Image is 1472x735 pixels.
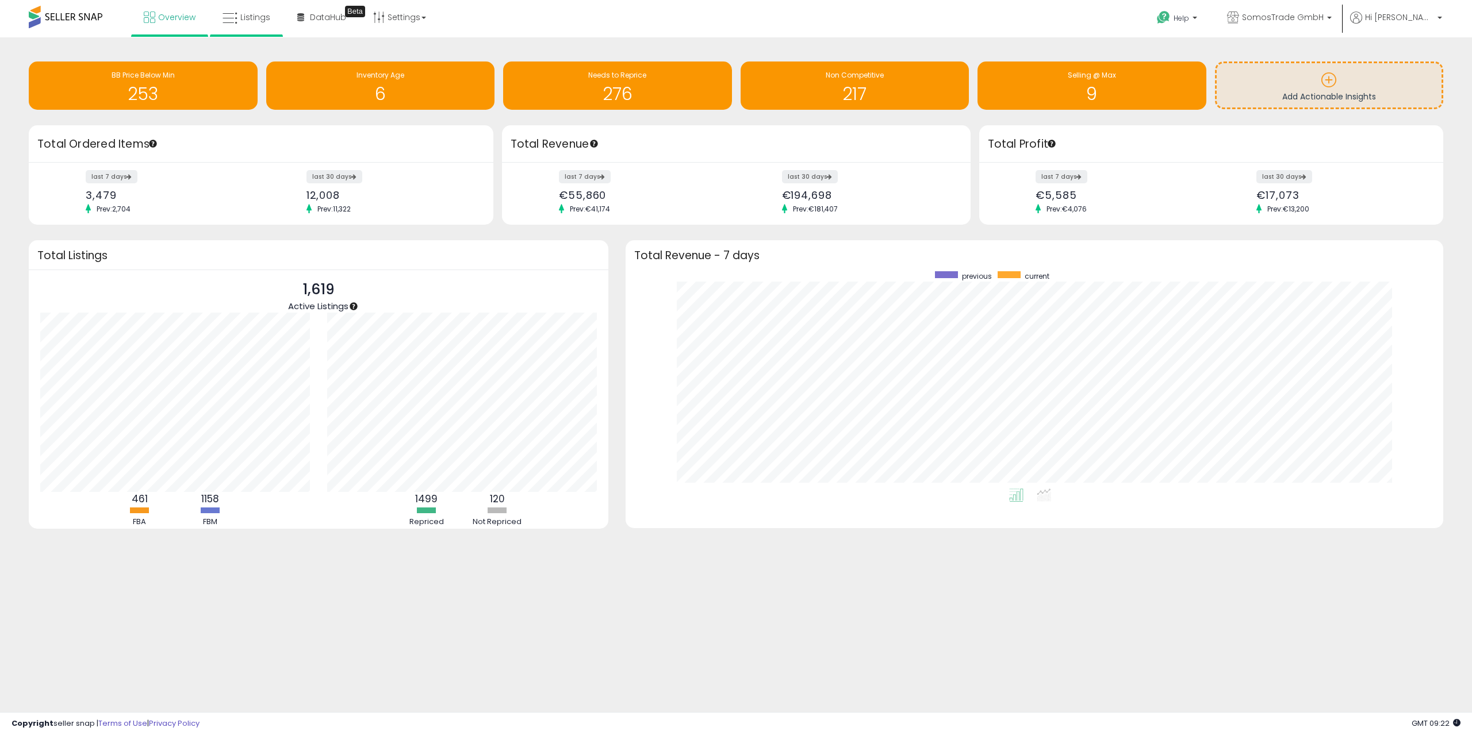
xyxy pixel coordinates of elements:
[564,204,616,214] span: Prev: €41,174
[176,517,245,528] div: FBM
[782,189,950,201] div: €194,698
[1242,11,1324,23] span: SomosTrade GmbH
[29,61,258,110] a: BB Price Below Min 253
[782,170,838,183] label: last 30 days
[463,517,532,528] div: Not Repriced
[826,70,884,80] span: Non Competitive
[787,204,844,214] span: Prev: €181,407
[240,11,270,23] span: Listings
[1262,204,1315,214] span: Prev: €13,200
[86,189,252,201] div: 3,479
[288,279,348,301] p: 1,619
[559,170,611,183] label: last 7 days
[746,84,964,103] h1: 217
[1365,11,1434,23] span: Hi [PERSON_NAME]
[312,204,356,214] span: Prev: 11,322
[345,6,365,17] div: Tooltip anchor
[1217,63,1442,107] a: Add Actionable Insights
[306,170,362,183] label: last 30 days
[37,251,600,260] h3: Total Listings
[1350,11,1442,37] a: Hi [PERSON_NAME]
[503,61,732,110] a: Needs to Reprice 276
[272,84,489,103] h1: 6
[34,84,252,103] h1: 253
[348,301,359,311] div: Tooltip anchor
[1256,170,1312,183] label: last 30 days
[1148,2,1209,37] a: Help
[1156,10,1171,25] i: Get Help
[86,170,137,183] label: last 7 days
[1068,70,1116,80] span: Selling @ Max
[1041,204,1092,214] span: Prev: €4,076
[962,271,992,281] span: previous
[1036,189,1202,201] div: €5,585
[1036,170,1087,183] label: last 7 days
[1256,189,1423,201] div: €17,073
[112,70,175,80] span: BB Price Below Min
[1025,271,1049,281] span: current
[1282,91,1376,102] span: Add Actionable Insights
[559,189,727,201] div: €55,860
[37,136,485,152] h3: Total Ordered Items
[356,70,404,80] span: Inventory Age
[132,492,148,506] b: 461
[288,300,348,312] span: Active Listings
[148,138,158,149] div: Tooltip anchor
[91,204,136,214] span: Prev: 2,704
[415,492,438,506] b: 1499
[588,70,646,80] span: Needs to Reprice
[1174,13,1189,23] span: Help
[983,84,1201,103] h1: 9
[511,136,962,152] h3: Total Revenue
[977,61,1206,110] a: Selling @ Max 9
[201,492,219,506] b: 1158
[589,138,599,149] div: Tooltip anchor
[158,11,195,23] span: Overview
[509,84,726,103] h1: 276
[1046,138,1057,149] div: Tooltip anchor
[988,136,1435,152] h3: Total Profit
[490,492,505,506] b: 120
[634,251,1435,260] h3: Total Revenue - 7 days
[741,61,969,110] a: Non Competitive 217
[392,517,461,528] div: Repriced
[266,61,495,110] a: Inventory Age 6
[310,11,346,23] span: DataHub
[105,517,174,528] div: FBA
[306,189,473,201] div: 12,008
